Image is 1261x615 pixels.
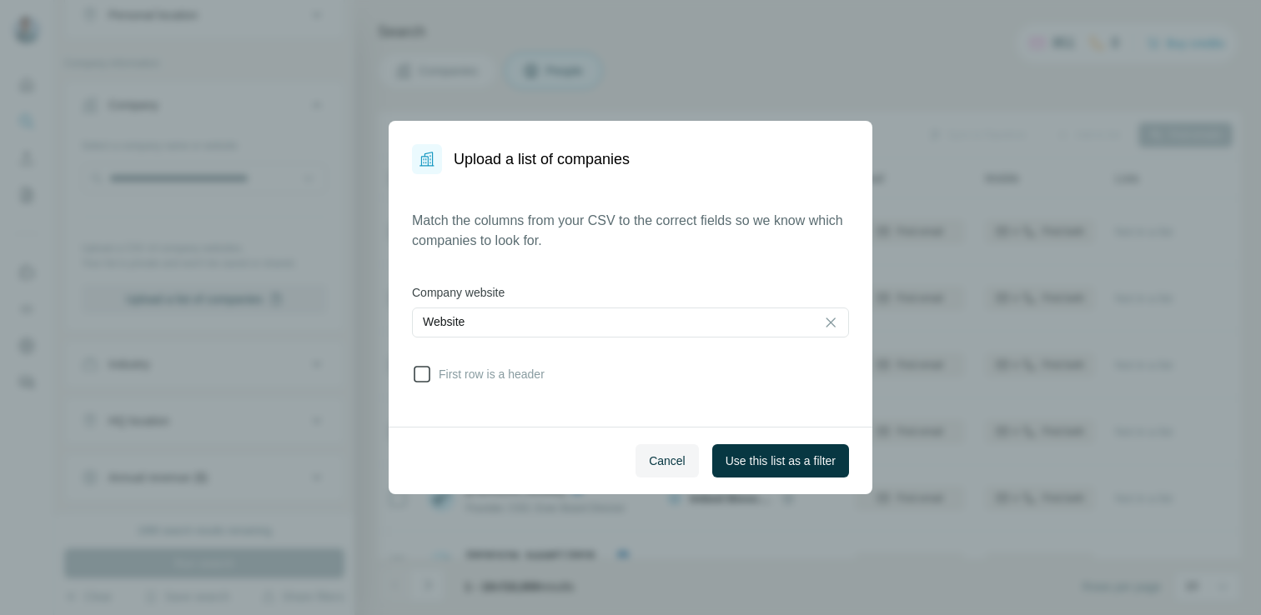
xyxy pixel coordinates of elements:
[432,366,545,382] span: First row is a header
[412,284,849,301] label: Company website
[636,444,699,477] button: Cancel
[423,313,465,330] p: Website
[412,211,849,251] p: Match the columns from your CSV to the correct fields so we know which companies to look for.
[726,452,836,469] span: Use this list as a filter
[712,444,849,477] button: Use this list as a filter
[649,452,686,469] span: Cancel
[454,147,630,171] h1: Upload a list of companies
